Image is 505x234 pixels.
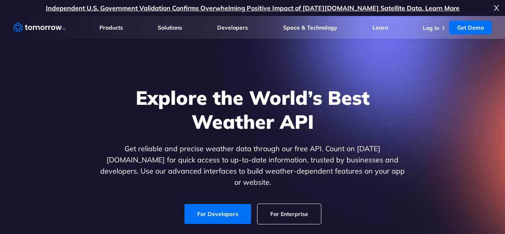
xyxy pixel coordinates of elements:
[372,24,388,31] a: Learn
[46,4,459,12] a: Independent U.S. Government Validation Confirms Overwhelming Positive Impact of [DATE][DOMAIN_NAM...
[257,204,321,224] a: For Enterprise
[217,24,248,31] a: Developers
[283,24,337,31] a: Space & Technology
[99,24,123,31] a: Products
[13,22,65,34] a: Home link
[184,204,251,224] a: For Developers
[158,24,182,31] a: Solutions
[449,21,492,34] a: Get Demo
[99,143,407,188] p: Get reliable and precise weather data through our free API. Count on [DATE][DOMAIN_NAME] for quic...
[99,86,407,134] h1: Explore the World’s Best Weather API
[423,24,439,32] a: Log In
